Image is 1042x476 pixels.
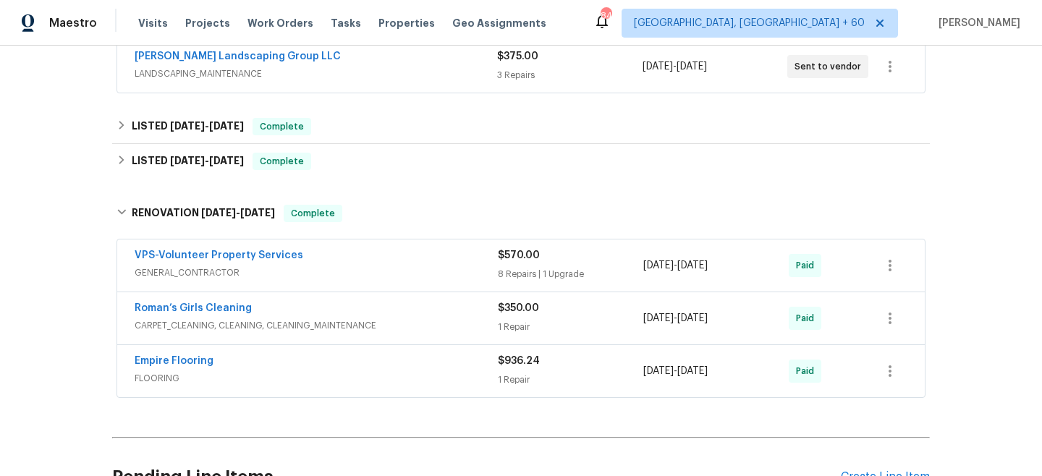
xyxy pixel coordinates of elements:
span: [DATE] [240,208,275,218]
span: CARPET_CLEANING, CLEANING, CLEANING_MAINTENANCE [135,318,498,333]
span: [GEOGRAPHIC_DATA], [GEOGRAPHIC_DATA] + 60 [634,16,865,30]
span: - [201,208,275,218]
span: $936.24 [498,356,540,366]
a: Roman’s Girls Cleaning [135,303,252,313]
span: - [643,311,708,326]
span: [DATE] [201,208,236,218]
span: Paid [796,364,820,378]
div: RENOVATION [DATE]-[DATE]Complete [112,190,930,237]
span: [DATE] [209,121,244,131]
span: [DATE] [170,156,205,166]
div: 1 Repair [498,320,643,334]
span: Properties [378,16,435,30]
span: - [643,364,708,378]
span: Sent to vendor [795,59,867,74]
div: LISTED [DATE]-[DATE]Complete [112,109,930,144]
span: Geo Assignments [452,16,546,30]
span: [DATE] [643,366,674,376]
span: - [170,121,244,131]
span: Visits [138,16,168,30]
span: GENERAL_CONTRACTOR [135,265,498,280]
span: - [643,59,707,74]
span: [DATE] [209,156,244,166]
span: FLOORING [135,371,498,386]
span: [DATE] [643,313,674,323]
div: LISTED [DATE]-[DATE]Complete [112,144,930,179]
span: Paid [796,311,820,326]
a: [PERSON_NAME] Landscaping Group LLC [135,51,341,61]
span: [DATE] [677,260,708,271]
span: - [170,156,244,166]
span: [DATE] [677,313,708,323]
span: Complete [254,119,310,134]
span: $375.00 [497,51,538,61]
span: LANDSCAPING_MAINTENANCE [135,67,497,81]
div: 843 [601,9,611,23]
span: [DATE] [643,260,674,271]
span: Work Orders [247,16,313,30]
div: 3 Repairs [497,68,642,82]
span: Maestro [49,16,97,30]
span: Complete [254,154,310,169]
span: [PERSON_NAME] [933,16,1020,30]
span: [DATE] [643,61,673,72]
h6: RENOVATION [132,205,275,222]
div: 1 Repair [498,373,643,387]
a: Empire Flooring [135,356,213,366]
span: [DATE] [677,366,708,376]
div: 8 Repairs | 1 Upgrade [498,267,643,281]
span: [DATE] [677,61,707,72]
span: $350.00 [498,303,539,313]
a: VPS-Volunteer Property Services [135,250,303,260]
span: - [643,258,708,273]
span: Tasks [331,18,361,28]
span: Projects [185,16,230,30]
span: [DATE] [170,121,205,131]
h6: LISTED [132,118,244,135]
h6: LISTED [132,153,244,170]
span: Complete [285,206,341,221]
span: Paid [796,258,820,273]
span: $570.00 [498,250,540,260]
